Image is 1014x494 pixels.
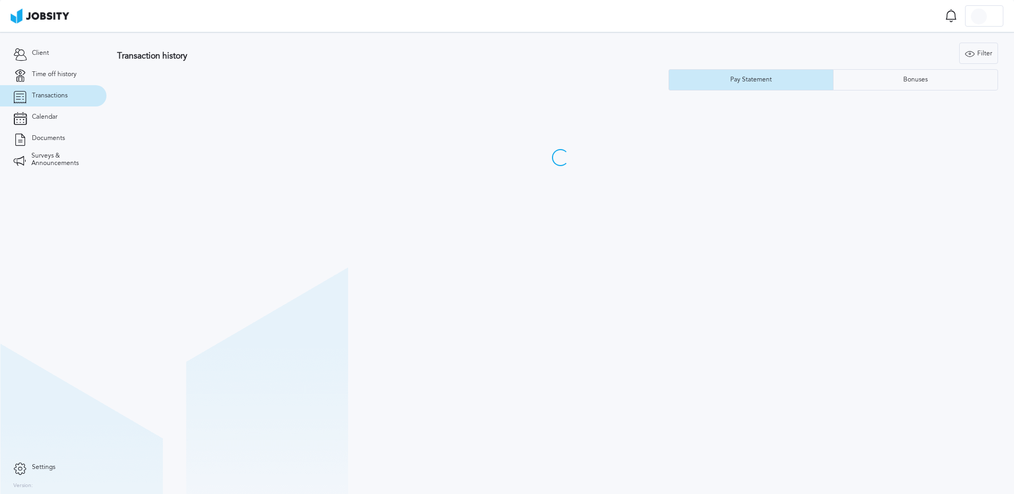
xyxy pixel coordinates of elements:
[725,76,777,84] div: Pay Statement
[32,50,49,57] span: Client
[32,113,57,121] span: Calendar
[959,43,998,64] button: Filter
[960,43,997,64] div: Filter
[32,71,77,78] span: Time off history
[31,152,93,167] span: Surveys & Announcements
[11,9,69,23] img: ab4bad089aa723f57921c736e9817d99.png
[32,135,65,142] span: Documents
[32,464,55,471] span: Settings
[32,92,68,100] span: Transactions
[669,69,834,90] button: Pay Statement
[117,51,599,61] h3: Transaction history
[13,483,33,489] label: Version:
[898,76,933,84] div: Bonuses
[833,69,998,90] button: Bonuses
